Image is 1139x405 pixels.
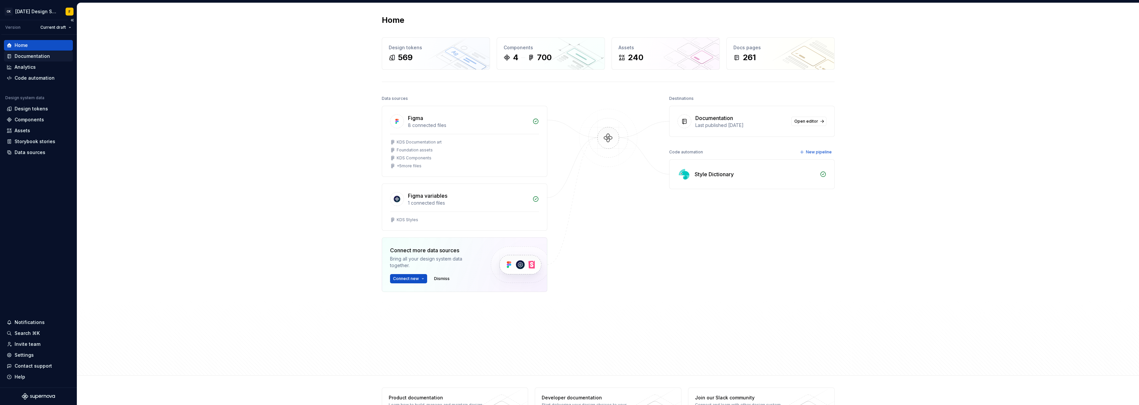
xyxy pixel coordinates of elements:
div: Analytics [15,64,36,70]
button: Collapse sidebar [68,16,77,25]
a: Docs pages261 [726,37,835,70]
div: Bring all your design system data together. [390,256,479,269]
a: Invite team [4,339,73,349]
div: Foundation assets [397,147,433,153]
div: 569 [398,52,413,63]
div: Version [5,25,21,30]
div: [DATE] Design System [15,8,58,15]
a: Analytics [4,62,73,72]
span: Current draft [40,25,66,30]
div: F [69,9,71,14]
div: + 5 more files [397,163,421,169]
div: Settings [15,352,34,358]
div: Storybook stories [15,138,55,145]
div: Assets [15,127,30,134]
a: Design tokens [4,103,73,114]
button: Contact support [4,361,73,371]
span: Dismiss [434,276,450,281]
div: KDS Components [397,155,431,161]
button: CK[DATE] Design SystemF [1,4,75,19]
div: Invite team [15,341,40,347]
div: Destinations [669,94,694,103]
button: Dismiss [431,274,453,283]
div: Docs pages [733,44,828,51]
div: Code automation [669,147,703,157]
div: Join our Slack community [695,394,791,401]
div: Documentation [15,53,50,60]
div: Design system data [5,95,44,101]
a: Storybook stories [4,136,73,147]
div: 8 connected files [408,122,528,129]
a: Components [4,114,73,125]
button: Help [4,372,73,382]
a: Design tokens569 [382,37,490,70]
div: KDS Documentation art [397,140,442,145]
div: 4 [513,52,519,63]
span: Open editor [794,119,818,124]
a: Assets [4,125,73,136]
div: 240 [628,52,643,63]
a: Open editor [791,117,826,126]
a: Components4700 [497,37,605,70]
button: Notifications [4,317,73,328]
div: 700 [537,52,552,63]
div: Last published [DATE] [695,122,787,129]
div: Design tokens [389,44,483,51]
div: Components [15,116,44,123]
div: Figma variables [408,192,447,200]
a: Code automation [4,73,73,83]
h2: Home [382,15,404,25]
span: New pipeline [806,149,832,155]
div: Design tokens [15,105,48,112]
a: Documentation [4,51,73,61]
div: Figma [408,114,423,122]
div: Assets [619,44,713,51]
a: Data sources [4,147,73,158]
div: Product documentation [389,394,485,401]
div: Style Dictionary [695,170,734,178]
button: Search ⌘K [4,328,73,339]
button: Connect new [390,274,427,283]
div: Documentation [695,114,733,122]
button: Current draft [37,23,74,32]
div: Data sources [382,94,408,103]
div: Search ⌘K [15,330,40,337]
div: Data sources [15,149,45,156]
div: KDS Styles [397,217,418,223]
div: Home [15,42,28,49]
a: Figma8 connected filesKDS Documentation artFoundation assetsKDS Components+5more files [382,106,547,177]
div: Components [504,44,598,51]
a: Home [4,40,73,51]
div: Connect more data sources [390,246,479,254]
div: Help [15,374,25,380]
a: Figma variables1 connected filesKDS Styles [382,183,547,231]
span: Connect new [393,276,419,281]
a: Assets240 [612,37,720,70]
div: 1 connected files [408,200,528,206]
div: Contact support [15,363,52,369]
div: Developer documentation [542,394,638,401]
div: Code automation [15,75,55,81]
a: Settings [4,350,73,360]
div: 261 [743,52,756,63]
button: New pipeline [798,147,835,157]
div: Notifications [15,319,45,326]
div: CK [5,8,13,16]
svg: Supernova Logo [22,393,55,400]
